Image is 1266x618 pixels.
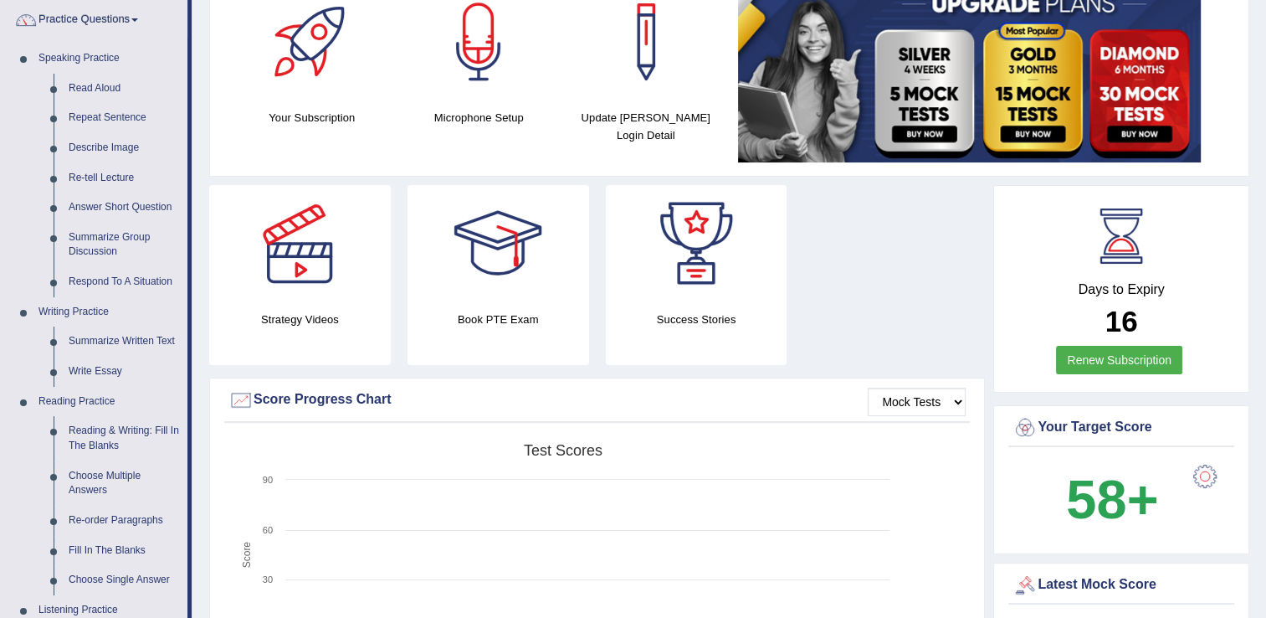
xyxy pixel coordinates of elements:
[61,416,187,461] a: Reading & Writing: Fill In The Blanks
[61,461,187,506] a: Choose Multiple Answers
[61,565,187,595] a: Choose Single Answer
[61,357,187,387] a: Write Essay
[524,442,602,459] tspan: Test scores
[241,542,253,569] tspan: Score
[61,267,187,297] a: Respond To A Situation
[31,44,187,74] a: Speaking Practice
[1012,415,1230,440] div: Your Target Score
[209,311,391,328] h4: Strategy Videos
[1012,282,1230,297] h4: Days to Expiry
[571,109,721,144] h4: Update [PERSON_NAME] Login Detail
[1066,469,1158,530] b: 58+
[61,506,187,536] a: Re-order Paragraphs
[61,133,187,163] a: Describe Image
[606,311,787,328] h4: Success Stories
[1012,573,1230,598] div: Latest Mock Score
[407,311,589,328] h4: Book PTE Exam
[404,109,555,126] h4: Microphone Setup
[1056,346,1182,374] a: Renew Subscription
[61,327,187,357] a: Summarize Written Text
[263,525,273,535] text: 60
[263,475,273,485] text: 90
[61,163,187,193] a: Re-tell Lecture
[263,574,273,585] text: 30
[61,74,187,104] a: Read Aloud
[31,387,187,417] a: Reading Practice
[61,103,187,133] a: Repeat Sentence
[61,193,187,223] a: Answer Short Question
[237,109,387,126] h4: Your Subscription
[1105,305,1138,337] b: 16
[228,388,966,413] div: Score Progress Chart
[31,297,187,327] a: Writing Practice
[61,223,187,267] a: Summarize Group Discussion
[61,536,187,566] a: Fill In The Blanks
